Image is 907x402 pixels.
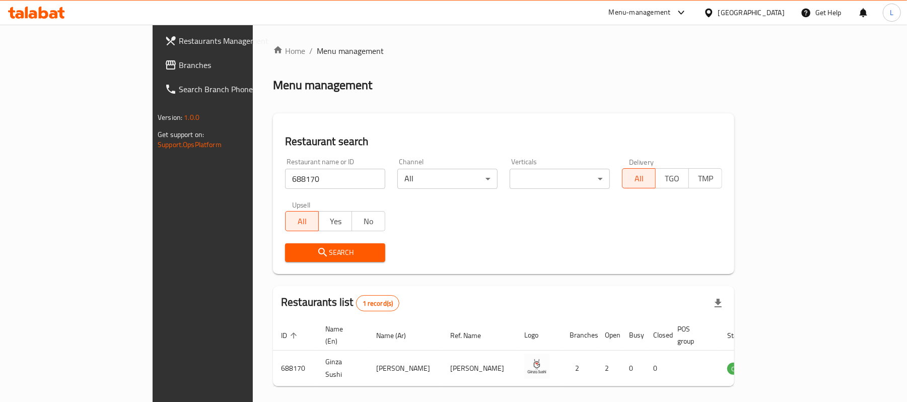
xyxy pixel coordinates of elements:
[376,329,419,342] span: Name (Ar)
[157,77,304,101] a: Search Branch Phone
[352,211,385,231] button: No
[309,45,313,57] li: /
[281,295,399,311] h2: Restaurants list
[158,138,222,151] a: Support.OpsPlatform
[510,169,610,189] div: ​
[273,77,372,93] h2: Menu management
[290,214,315,229] span: All
[645,320,669,351] th: Closed
[562,351,597,386] td: 2
[597,320,621,351] th: Open
[688,168,722,188] button: TMP
[609,7,671,19] div: Menu-management
[285,211,319,231] button: All
[273,320,807,386] table: enhanced table
[524,354,549,379] img: Ginza Sushi
[357,299,399,308] span: 1 record(s)
[293,246,377,259] span: Search
[890,7,893,18] span: L
[292,201,311,208] label: Upsell
[718,7,785,18] div: [GEOGRAPHIC_DATA]
[597,351,621,386] td: 2
[158,111,182,124] span: Version:
[179,83,296,95] span: Search Branch Phone
[285,134,722,149] h2: Restaurant search
[655,168,689,188] button: TGO
[516,320,562,351] th: Logo
[157,53,304,77] a: Branches
[397,169,498,189] div: All
[273,45,734,57] nav: breadcrumb
[677,323,707,347] span: POS group
[562,320,597,351] th: Branches
[645,351,669,386] td: 0
[450,329,494,342] span: Ref. Name
[318,211,352,231] button: Yes
[158,128,204,141] span: Get support on:
[622,168,656,188] button: All
[629,158,654,165] label: Delivery
[356,214,381,229] span: No
[626,171,652,186] span: All
[368,351,442,386] td: [PERSON_NAME]
[621,320,645,351] th: Busy
[727,329,760,342] span: Status
[179,35,296,47] span: Restaurants Management
[317,45,384,57] span: Menu management
[281,329,300,342] span: ID
[727,363,752,375] span: OPEN
[184,111,199,124] span: 1.0.0
[693,171,718,186] span: TMP
[317,351,368,386] td: Ginza Sushi
[325,323,356,347] span: Name (En)
[442,351,516,386] td: [PERSON_NAME]
[621,351,645,386] td: 0
[285,243,385,262] button: Search
[157,29,304,53] a: Restaurants Management
[179,59,296,71] span: Branches
[323,214,348,229] span: Yes
[660,171,685,186] span: TGO
[356,295,400,311] div: Total records count
[706,291,730,315] div: Export file
[285,169,385,189] input: Search for restaurant name or ID..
